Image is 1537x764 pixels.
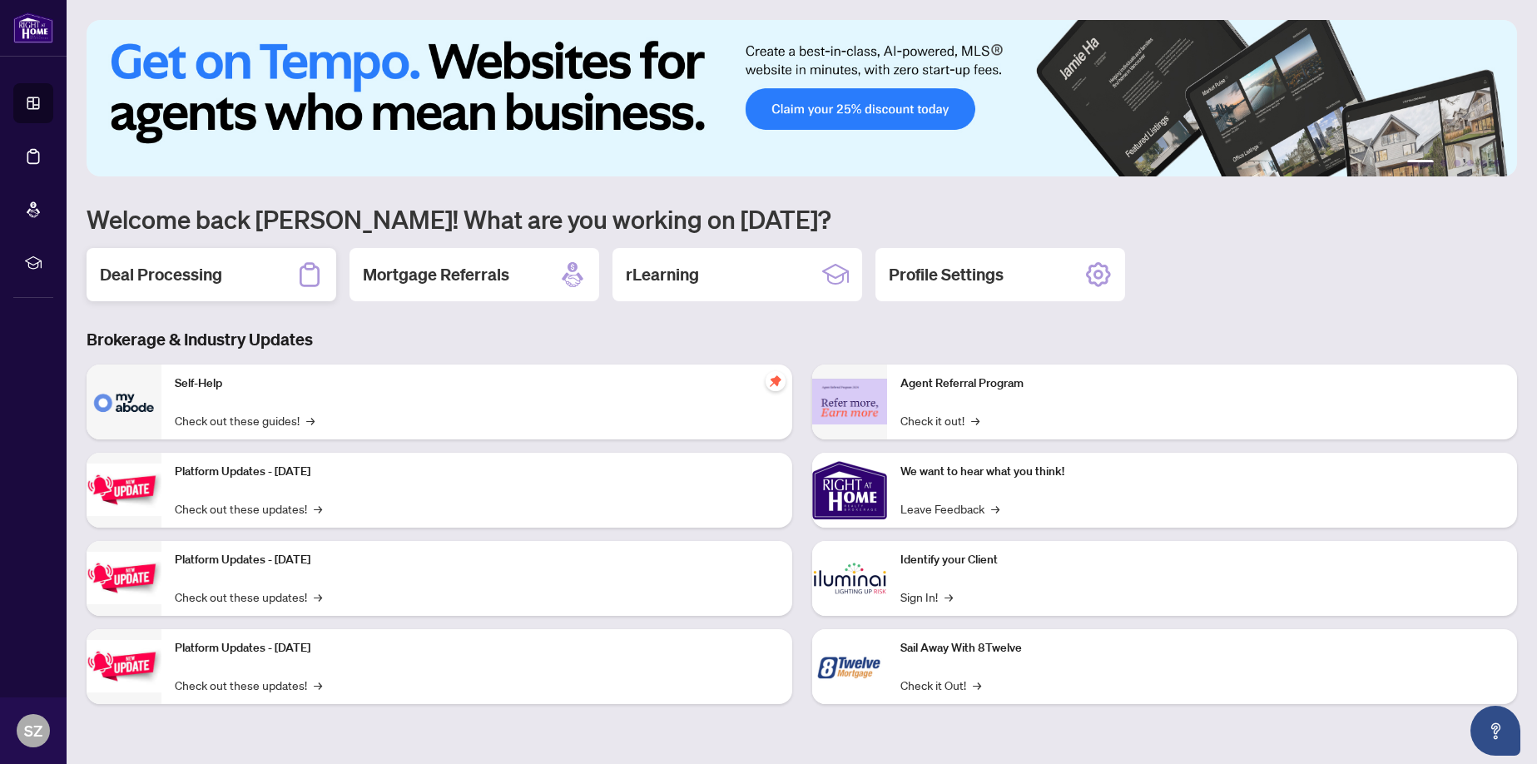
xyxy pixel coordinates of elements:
[1470,706,1520,756] button: Open asap
[766,371,786,391] span: pushpin
[314,676,322,694] span: →
[626,263,699,286] h2: rLearning
[812,453,887,528] img: We want to hear what you think!
[900,676,981,694] a: Check it Out!→
[900,375,1505,393] p: Agent Referral Program
[900,588,953,606] a: Sign In!→
[87,328,1517,351] h3: Brokerage & Industry Updates
[973,676,981,694] span: →
[87,640,161,692] img: Platform Updates - June 23, 2025
[175,588,322,606] a: Check out these updates!→
[991,499,999,518] span: →
[100,263,222,286] h2: Deal Processing
[900,411,979,429] a: Check it out!→
[175,499,322,518] a: Check out these updates!→
[175,639,779,657] p: Platform Updates - [DATE]
[314,499,322,518] span: →
[971,411,979,429] span: →
[175,551,779,569] p: Platform Updates - [DATE]
[900,639,1505,657] p: Sail Away With 8Twelve
[363,263,509,286] h2: Mortgage Referrals
[1407,160,1434,166] button: 1
[87,552,161,604] img: Platform Updates - July 8, 2025
[24,719,42,742] span: SZ
[314,588,322,606] span: →
[175,676,322,694] a: Check out these updates!→
[945,588,953,606] span: →
[87,20,1517,176] img: Slide 0
[1494,160,1500,166] button: 6
[87,203,1517,235] h1: Welcome back [PERSON_NAME]! What are you working on [DATE]?
[900,551,1505,569] p: Identify your Client
[1467,160,1474,166] button: 4
[87,365,161,439] img: Self-Help
[306,411,315,429] span: →
[900,463,1505,481] p: We want to hear what you think!
[13,12,53,43] img: logo
[1440,160,1447,166] button: 2
[1480,160,1487,166] button: 5
[812,629,887,704] img: Sail Away With 8Twelve
[175,411,315,429] a: Check out these guides!→
[889,263,1004,286] h2: Profile Settings
[812,541,887,616] img: Identify your Client
[175,463,779,481] p: Platform Updates - [DATE]
[87,464,161,516] img: Platform Updates - July 21, 2025
[812,379,887,424] img: Agent Referral Program
[175,375,779,393] p: Self-Help
[900,499,999,518] a: Leave Feedback→
[1454,160,1460,166] button: 3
